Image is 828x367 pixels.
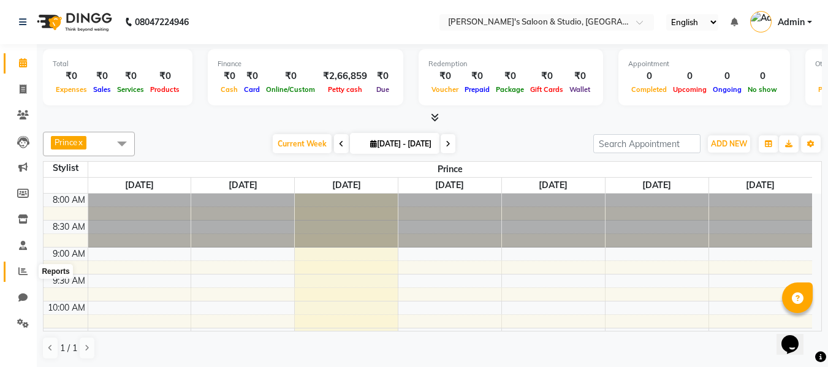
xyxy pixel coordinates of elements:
[750,11,772,32] img: Admin
[273,134,332,153] span: Current Week
[428,85,461,94] span: Voucher
[218,59,393,69] div: Finance
[461,69,493,83] div: ₹0
[39,264,72,279] div: Reports
[50,194,88,206] div: 8:00 AM
[493,69,527,83] div: ₹0
[566,85,593,94] span: Wallet
[372,69,393,83] div: ₹0
[241,69,263,83] div: ₹0
[241,85,263,94] span: Card
[778,16,805,29] span: Admin
[593,134,701,153] input: Search Appointment
[428,59,593,69] div: Redemption
[711,139,747,148] span: ADD NEW
[44,162,88,175] div: Stylist
[135,5,189,39] b: 08047224946
[433,178,466,193] a: October 2, 2025
[318,69,372,83] div: ₹2,66,859
[263,85,318,94] span: Online/Custom
[670,69,710,83] div: 0
[428,69,461,83] div: ₹0
[710,69,745,83] div: 0
[147,85,183,94] span: Products
[53,85,90,94] span: Expenses
[493,85,527,94] span: Package
[373,85,392,94] span: Due
[218,69,241,83] div: ₹0
[90,85,114,94] span: Sales
[77,137,83,147] a: x
[114,69,147,83] div: ₹0
[367,139,435,148] span: [DATE] - [DATE]
[60,342,77,355] span: 1 / 1
[218,85,241,94] span: Cash
[53,69,90,83] div: ₹0
[50,248,88,260] div: 9:00 AM
[710,85,745,94] span: Ongoing
[114,85,147,94] span: Services
[527,85,566,94] span: Gift Cards
[263,69,318,83] div: ₹0
[743,178,777,193] a: October 5, 2025
[90,69,114,83] div: ₹0
[670,85,710,94] span: Upcoming
[640,178,674,193] a: October 4, 2025
[708,135,750,153] button: ADD NEW
[325,85,365,94] span: Petty cash
[461,85,493,94] span: Prepaid
[123,178,156,193] a: September 29, 2025
[745,69,780,83] div: 0
[628,85,670,94] span: Completed
[527,69,566,83] div: ₹0
[45,328,88,341] div: 10:30 AM
[50,221,88,233] div: 8:30 AM
[45,301,88,314] div: 10:00 AM
[628,59,780,69] div: Appointment
[226,178,260,193] a: September 30, 2025
[566,69,593,83] div: ₹0
[31,5,115,39] img: logo
[745,85,780,94] span: No show
[628,69,670,83] div: 0
[88,162,813,177] span: Prince
[777,318,816,355] iframe: chat widget
[147,69,183,83] div: ₹0
[53,59,183,69] div: Total
[55,137,77,147] span: Prince
[536,178,570,193] a: October 3, 2025
[330,178,363,193] a: October 1, 2025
